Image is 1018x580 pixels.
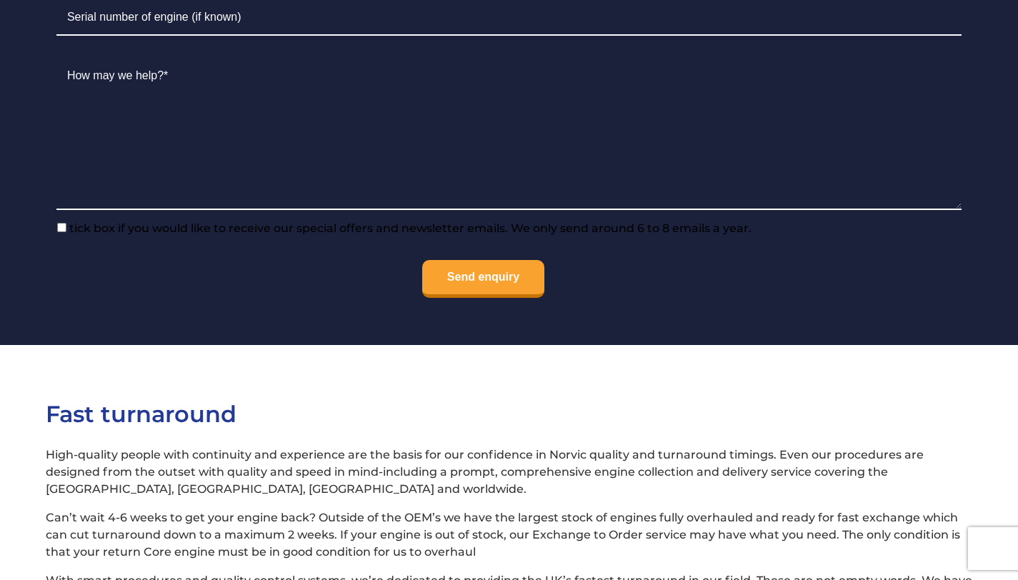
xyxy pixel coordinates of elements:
[422,260,544,298] input: Send enquiry
[46,509,972,561] p: Can’t wait 4-6 weeks to get your engine back? Outside of the OEM’s we have the largest stock of e...
[46,400,236,428] span: Fast turnaround
[46,446,972,498] p: High-quality people with continuity and experience are the basis for our confidence in Norvic qua...
[57,223,66,232] input: tick box if you would like to receive our special offers and newsletter emails. We only send arou...
[66,221,752,235] span: tick box if you would like to receive our special offers and newsletter emails. We only send arou...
